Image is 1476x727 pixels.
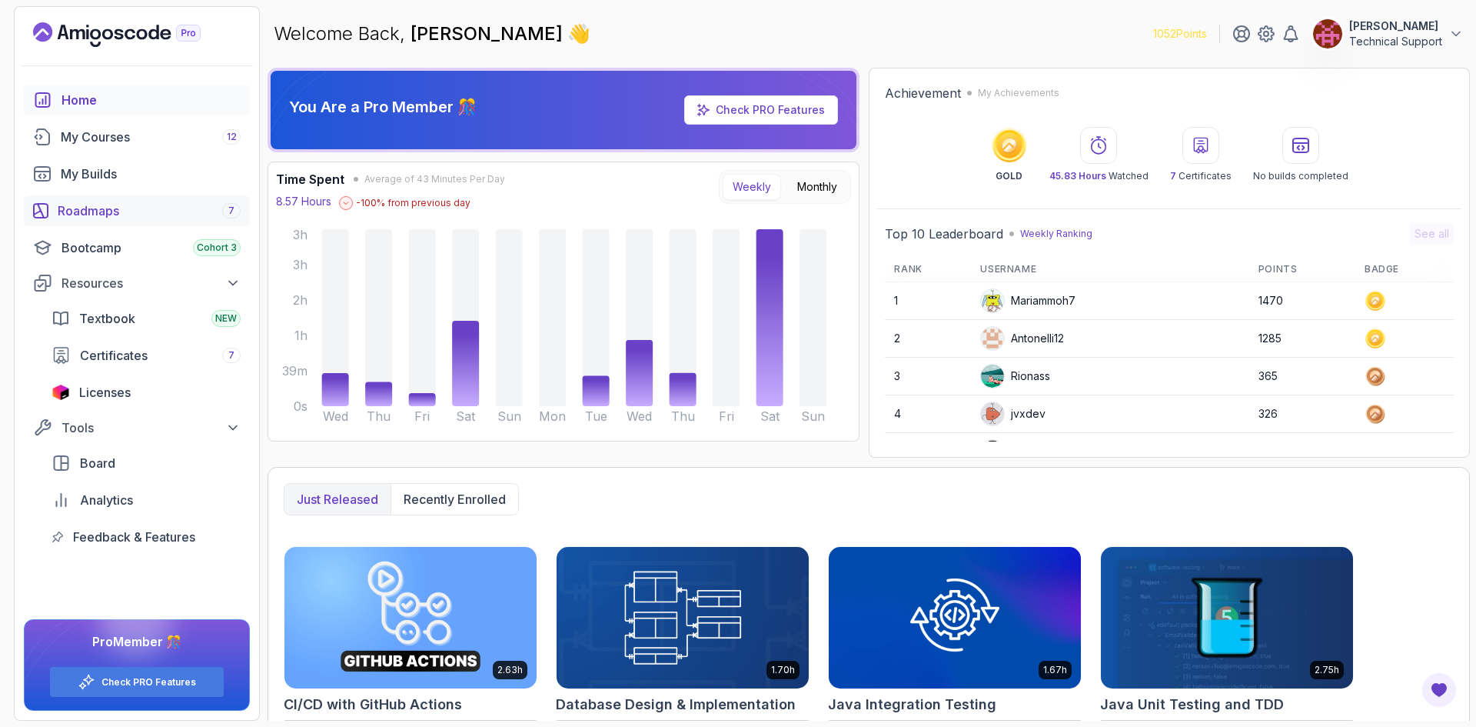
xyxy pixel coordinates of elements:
[1249,395,1355,433] td: 326
[980,364,1050,389] div: Rionass
[80,454,115,472] span: Board
[24,414,250,442] button: Tools
[297,490,378,509] p: Just released
[61,238,241,257] div: Bootcamp
[760,409,780,424] tspan: Sat
[980,288,1075,313] div: Mariammoh7
[787,174,847,200] button: Monthly
[1049,170,1149,182] p: Watched
[1049,170,1106,182] span: 45.83 Hours
[404,490,506,509] p: Recently enrolled
[980,439,1092,464] div: loftyeagle5a591
[42,485,250,515] a: analytics
[829,547,1081,689] img: Java Integration Testing card
[414,409,430,424] tspan: Fri
[1315,664,1339,676] p: 2.75h
[885,225,1003,243] h2: Top 10 Leaderboard
[497,409,521,424] tspan: Sun
[42,303,250,334] a: textbook
[293,292,307,308] tspan: 2h
[1410,223,1454,245] button: See all
[885,395,971,433] td: 4
[61,128,241,146] div: My Courses
[228,205,234,217] span: 7
[24,232,250,263] a: bootcamp
[627,409,652,424] tspan: Wed
[557,547,809,689] img: Database Design & Implementation card
[228,349,234,362] span: 7
[42,340,250,371] a: certificates
[215,312,237,325] span: NEW
[885,358,971,395] td: 3
[80,346,148,365] span: Certificates
[885,84,961,102] h2: Achievement
[284,484,391,515] button: Just released
[42,522,250,552] a: feedback
[1153,26,1207,42] p: 1052 Points
[61,419,241,437] div: Tools
[24,85,250,115] a: home
[716,103,825,116] a: Check PRO Features
[52,385,70,400] img: jetbrains icon
[980,326,1064,351] div: Antonelli12
[411,22,567,45] span: [PERSON_NAME]
[771,664,795,676] p: 1.70h
[58,202,241,220] div: Roadmaps
[276,170,344,188] h3: Time Spent
[274,22,590,46] p: Welcome Back,
[996,170,1022,182] p: GOLD
[564,18,597,51] span: 👋
[1249,320,1355,358] td: 1285
[1020,228,1092,240] p: Weekly Ranking
[556,694,796,715] h2: Database Design & Implementation
[1249,282,1355,320] td: 1470
[101,676,196,689] a: Check PRO Features
[456,409,476,424] tspan: Sat
[61,274,241,292] div: Resources
[981,365,1004,388] img: user profile image
[24,122,250,152] a: courses
[981,327,1004,350] img: user profile image
[284,547,537,689] img: CI/CD with GitHub Actions card
[61,165,241,183] div: My Builds
[1170,170,1176,182] span: 7
[1253,170,1348,182] p: No builds completed
[981,440,1004,463] img: user profile image
[294,399,307,414] tspan: 0s
[885,282,971,320] td: 1
[885,433,971,471] td: 5
[1355,257,1454,282] th: Badge
[79,383,131,402] span: Licenses
[719,409,734,424] tspan: Fri
[323,409,348,424] tspan: Wed
[1349,34,1442,49] p: Technical Support
[828,694,996,715] h2: Java Integration Testing
[276,194,331,209] p: 8.57 Hours
[1101,547,1353,689] img: Java Unit Testing and TDD card
[356,197,470,209] p: -100 % from previous day
[73,528,195,546] span: Feedback & Features
[539,409,566,424] tspan: Mon
[24,195,250,226] a: roadmaps
[24,269,250,297] button: Resources
[801,409,825,424] tspan: Sun
[978,87,1059,99] p: My Achievements
[364,173,505,185] span: Average of 43 Minutes Per Day
[885,320,971,358] td: 2
[1312,18,1464,49] button: user profile image[PERSON_NAME]Technical Support
[1313,19,1342,48] img: user profile image
[1170,170,1232,182] p: Certificates
[1043,664,1067,676] p: 1.67h
[367,409,391,424] tspan: Thu
[684,95,838,125] a: Check PRO Features
[1249,257,1355,282] th: Points
[971,257,1248,282] th: Username
[61,91,241,109] div: Home
[981,402,1004,425] img: default monster avatar
[497,664,523,676] p: 2.63h
[24,158,250,189] a: builds
[294,328,307,343] tspan: 1h
[79,309,135,328] span: Textbook
[49,666,224,698] button: Check PRO Features
[197,242,237,254] span: Cohort 3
